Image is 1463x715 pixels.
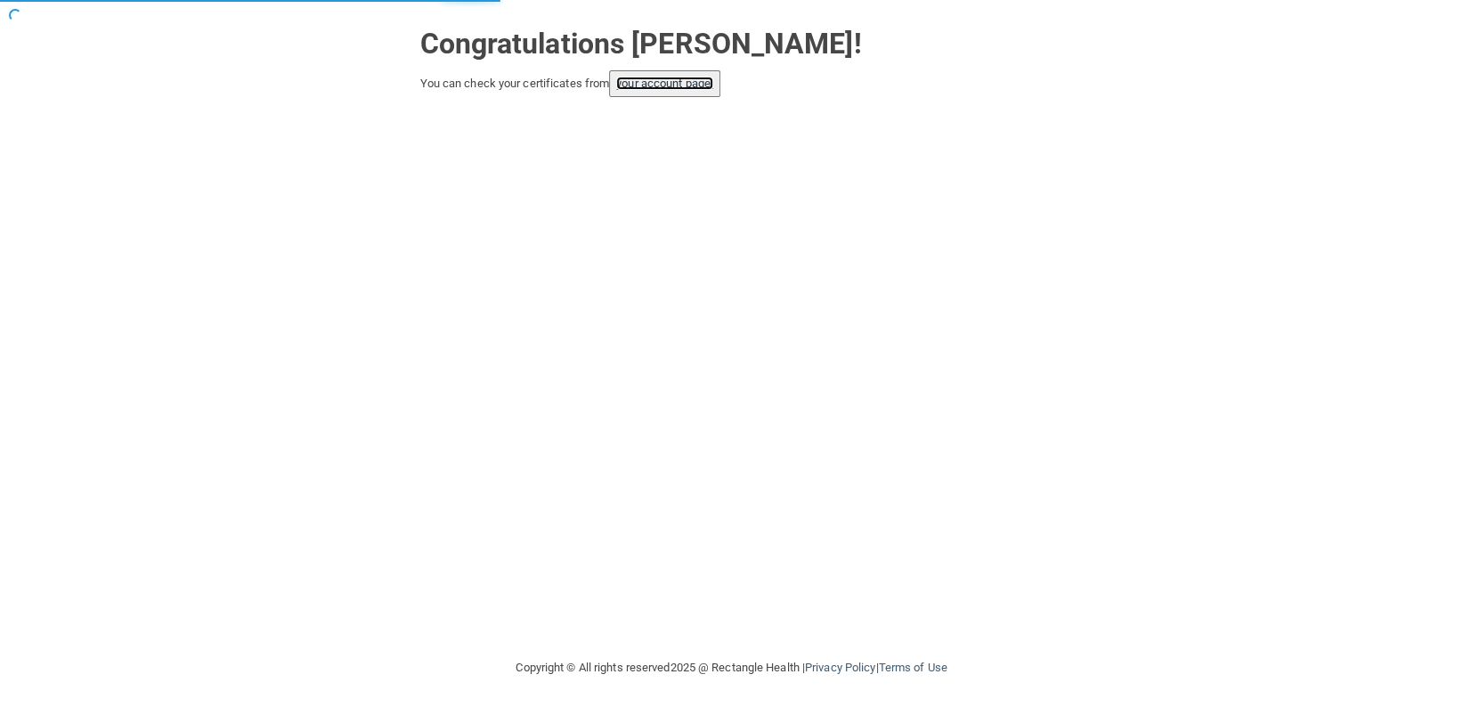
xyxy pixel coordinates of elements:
[407,639,1057,696] div: Copyright © All rights reserved 2025 @ Rectangle Health | |
[420,70,1044,97] div: You can check your certificates from
[805,661,875,674] a: Privacy Policy
[420,27,862,61] strong: Congratulations [PERSON_NAME]!
[609,70,720,97] button: your account page!
[616,77,713,90] a: your account page!
[878,661,947,674] a: Terms of Use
